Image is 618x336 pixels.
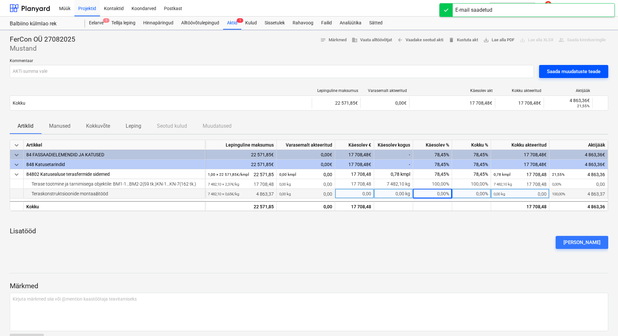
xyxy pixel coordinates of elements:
[335,150,374,160] div: 17 708,48€
[208,192,239,196] small: 7 482,10 × 0,65€ / kg
[13,171,20,178] span: keyboard_arrow_down
[320,36,347,44] span: Märkmed
[279,169,332,179] div: 0,00
[335,179,374,189] div: 17 708,48
[446,35,481,45] button: Kustuta akt
[85,17,107,30] div: Eelarve
[547,98,590,103] div: 4 863,36€
[349,35,395,45] button: Vaata alltöövõtjat
[103,18,109,23] span: 1
[13,161,20,169] span: keyboard_arrow_down
[452,189,491,199] div: 0,00%
[205,140,277,150] div: Lepinguline maksumus
[49,122,70,130] p: Manused
[26,189,202,199] div: Teraskonstruktsioonide montaažitööd
[335,201,374,211] div: 17 708,48
[352,36,392,44] span: Vaata alltöövõtjat
[208,189,274,199] div: 4 863,37
[363,88,407,93] div: Varasemalt akteeritud
[26,160,202,169] div: 848 Katusetarindid
[413,169,452,179] div: 78,45%
[205,160,277,169] div: 22 571,85€
[413,179,452,189] div: 100,00%
[335,169,374,179] div: 17 708,48
[577,104,590,108] small: 21,55%
[10,282,608,291] p: Märkmed
[126,122,141,130] p: Leping
[448,37,454,43] span: delete
[452,140,491,150] div: Kokku %
[397,37,403,43] span: arrow_back
[10,35,75,44] p: FerCon OÜ 27082025
[412,88,493,93] div: Käesolev akt
[261,17,289,30] a: Sissetulek
[413,189,452,199] div: 0,00%
[279,192,291,196] small: 0,00 kg
[563,238,600,247] div: [PERSON_NAME]
[26,169,202,179] div: 84802 Katusealuse terasfermide sidemed
[277,150,335,160] div: 0,00€
[552,202,605,212] div: 4 863,36
[491,140,549,150] div: Kokku akteeritud
[413,160,452,169] div: 78,45%
[483,37,489,43] span: save_alt
[452,150,491,160] div: 78,45%
[374,179,413,189] div: 7 482,10 kg
[24,201,205,211] div: Kokku
[277,160,335,169] div: 0,00€
[223,17,241,30] a: Aktid1
[552,182,561,187] small: 0,00%
[208,182,239,187] small: 7 482,10 × 2,37€ / kg
[374,150,413,160] div: -
[13,141,20,149] span: keyboard_arrow_down
[552,189,605,199] div: 4 863,37
[586,305,618,336] div: Chat Widget
[315,88,358,93] div: Lepinguline maksumus
[452,160,491,169] div: 78,45%
[549,140,608,150] div: Aktijääk
[277,140,335,150] div: Varasemalt akteeritud
[335,189,374,199] div: 0,00
[413,140,452,150] div: Käesolev %
[552,179,605,189] div: 0,00
[494,179,547,189] div: 17 708,48
[547,88,590,93] div: Aktijääk
[139,17,177,30] div: Hinnapäringud
[481,35,517,45] button: Lae alla PDF
[374,169,413,179] div: 0,78 kmpl
[549,160,608,169] div: 4 863,36€
[448,36,478,44] span: Kustuta akt
[552,169,605,179] div: 4 863,36
[312,98,360,108] div: 22 571,85€
[86,122,110,130] p: Kokkuvõte
[374,140,413,150] div: Käesolev kogus
[352,37,358,43] span: business
[498,88,541,93] div: Kokku akteeritud
[177,17,223,30] a: Alltöövõtulepingud
[107,17,139,30] a: Tellija leping
[483,36,514,44] span: Lae alla PDF
[397,36,443,44] span: Vaadake seotud akti
[18,122,33,130] p: Artiklid
[336,17,365,30] a: Analüütika
[320,37,326,43] span: notes
[409,98,495,108] div: 17 708,48€
[279,202,332,212] div: 0,00
[279,179,332,189] div: 0,00
[241,17,261,30] a: Kulud
[318,35,349,45] button: Märkmed
[494,192,505,196] small: 0,00 kg
[223,17,241,30] div: Aktid
[452,169,491,179] div: 78,45%
[10,20,77,27] div: Balbiino külmlao rek
[279,189,332,199] div: 0,00
[289,17,317,30] a: Rahavoog
[279,172,296,177] small: 0,00 kmpl
[26,150,202,160] div: 84 FASSAADIELEMENDID JA KATUSED
[455,6,492,14] div: E-mail saadetud
[547,67,600,76] div: Saada muudatuste teade
[494,182,512,187] small: 7 482,10 kg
